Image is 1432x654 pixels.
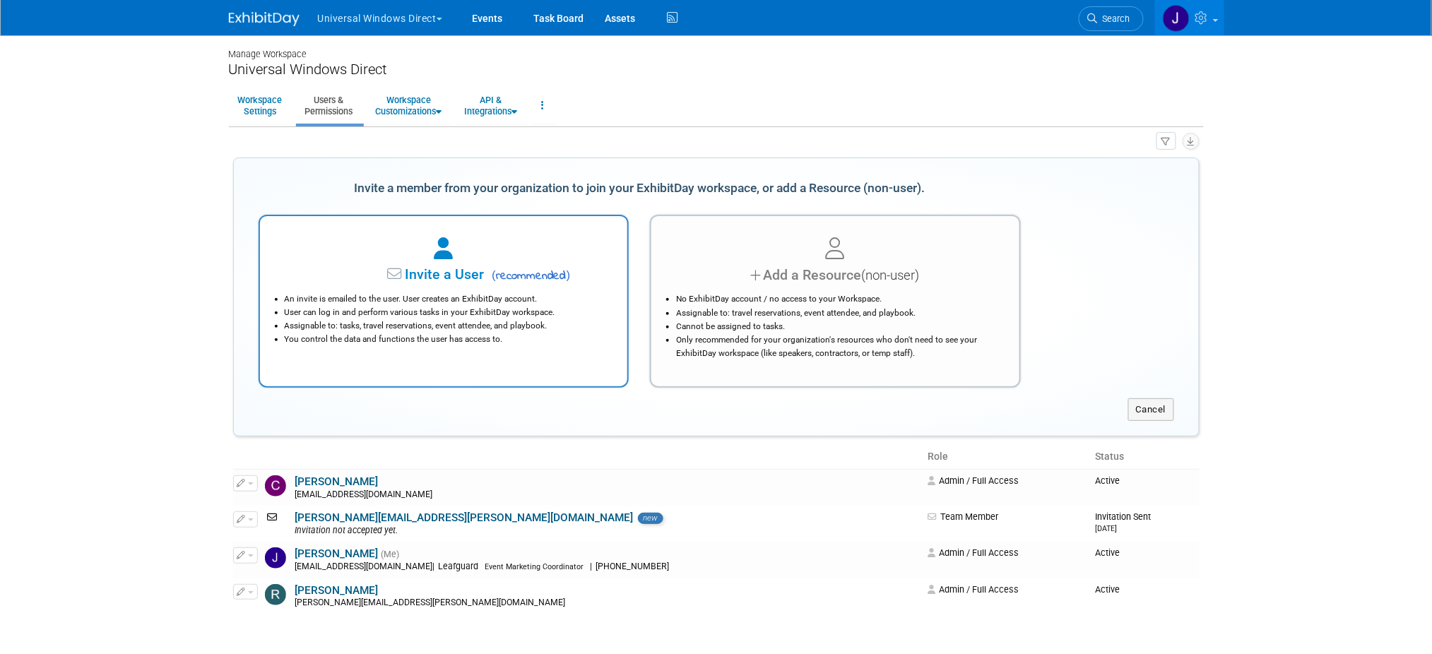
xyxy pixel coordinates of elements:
[862,268,920,283] span: (non-user)
[591,561,593,571] span: |
[1079,6,1144,31] a: Search
[433,561,435,571] span: |
[485,562,584,571] span: Event Marketing Coordinator
[487,268,570,285] span: recommended
[676,320,1002,333] li: Cannot be assigned to tasks.
[567,268,571,282] span: )
[435,561,483,571] span: Leafguard
[295,489,919,501] div: [EMAIL_ADDRESS][DOMAIN_NAME]
[676,333,1002,360] li: Only recommended for your organization's resources who don't need to see your ExhibitDay workspac...
[285,306,610,319] li: User can log in and perform various tasks in your ExhibitDay workspace.
[1095,511,1151,533] span: Invitation Sent
[928,584,1019,595] span: Admin / Full Access
[229,88,292,123] a: WorkspaceSettings
[285,319,610,333] li: Assignable to: tasks, travel reservations, event attendee, and playbook.
[593,561,674,571] span: [PHONE_NUMBER]
[1095,584,1120,595] span: Active
[295,511,634,524] a: [PERSON_NAME][EMAIL_ADDRESS][PERSON_NAME][DOMAIN_NAME]
[1095,524,1117,533] small: [DATE]
[295,547,379,560] a: [PERSON_NAME]
[229,35,1204,61] div: Manage Workspace
[229,12,300,26] img: ExhibitDay
[456,88,527,123] a: API &Integrations
[381,549,400,559] span: (Me)
[265,584,286,605] img: ron Perkins
[492,268,496,282] span: (
[285,333,610,346] li: You control the data and functions the user has access to.
[1089,445,1199,469] th: Status
[265,547,286,569] img: Jonathan Zargo
[669,265,1002,285] div: Add a Resource
[928,547,1019,558] span: Admin / Full Access
[295,525,919,537] div: Invitation not accepted yet.
[1163,5,1190,32] img: Jonathan Zargo
[676,307,1002,320] li: Assignable to: travel reservations, event attendee, and playbook.
[1098,13,1130,24] span: Search
[928,511,998,522] span: Team Member
[367,88,451,123] a: WorkspaceCustomizations
[296,88,362,123] a: Users &Permissions
[295,475,379,488] a: [PERSON_NAME]
[295,584,379,597] a: [PERSON_NAME]
[1095,547,1120,558] span: Active
[229,61,1204,78] div: Universal Windows Direct
[928,475,1019,486] span: Admin / Full Access
[316,266,484,283] span: Invite a User
[922,445,1089,469] th: Role
[676,292,1002,306] li: No ExhibitDay account / no access to your Workspace.
[1095,475,1120,486] span: Active
[265,475,286,497] img: Clayton Stackpole
[295,597,919,609] div: [PERSON_NAME][EMAIL_ADDRESS][PERSON_NAME][DOMAIN_NAME]
[259,173,1021,204] div: Invite a member from your organization to join your ExhibitDay workspace, or add a Resource (non-...
[295,561,919,573] div: [EMAIL_ADDRESS][DOMAIN_NAME]
[285,292,610,306] li: An invite is emailed to the user. User creates an ExhibitDay account.
[638,513,663,524] span: new
[1128,398,1174,421] button: Cancel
